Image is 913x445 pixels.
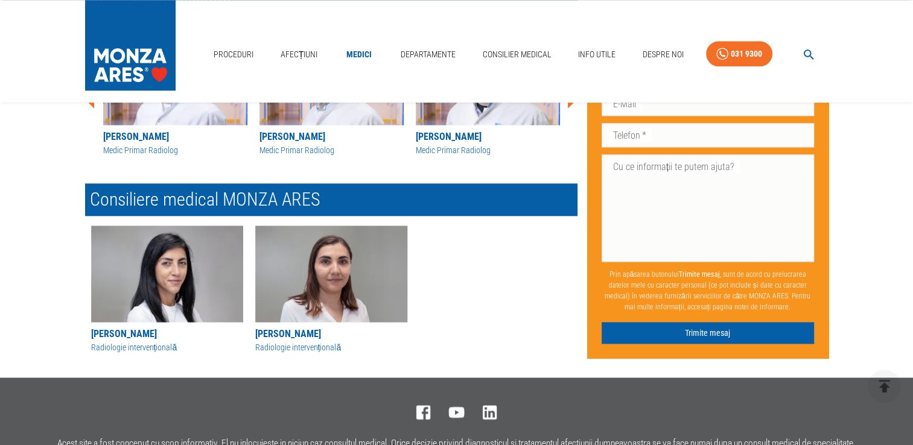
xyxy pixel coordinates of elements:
[91,226,243,354] button: [PERSON_NAME]Radiologie intervențională
[259,130,404,144] div: [PERSON_NAME]
[276,42,323,67] a: Afecțiuni
[731,46,762,62] div: 031 9300
[91,226,243,322] img: Ioana Clincu
[679,270,719,278] b: Trimite mesaj
[868,370,901,403] button: delete
[573,42,620,67] a: Info Utile
[85,183,577,216] h2: Consiliere medical MONZA ARES
[416,130,560,144] div: [PERSON_NAME]
[477,42,556,67] a: Consilier Medical
[91,341,243,354] p: Radiologie intervențională
[638,42,689,67] a: Despre Noi
[255,226,407,322] img: Alina Ioniță
[602,321,814,344] button: Trimite mesaj
[706,41,772,67] a: 031 9300
[602,264,814,317] p: Prin apăsarea butonului , sunt de acord cu prelucrarea datelor mele cu caracter personal (ce pot ...
[103,130,247,144] div: [PERSON_NAME]
[255,341,407,354] p: Radiologie intervențională
[340,42,378,67] a: Medici
[255,327,407,341] div: [PERSON_NAME]
[91,327,243,341] div: [PERSON_NAME]
[255,226,407,354] button: [PERSON_NAME]Radiologie intervențională
[103,144,247,157] div: Medic Primar Radiolog
[416,144,560,157] div: Medic Primar Radiolog
[259,144,404,157] div: Medic Primar Radiolog
[396,42,460,67] a: Departamente
[209,42,258,67] a: Proceduri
